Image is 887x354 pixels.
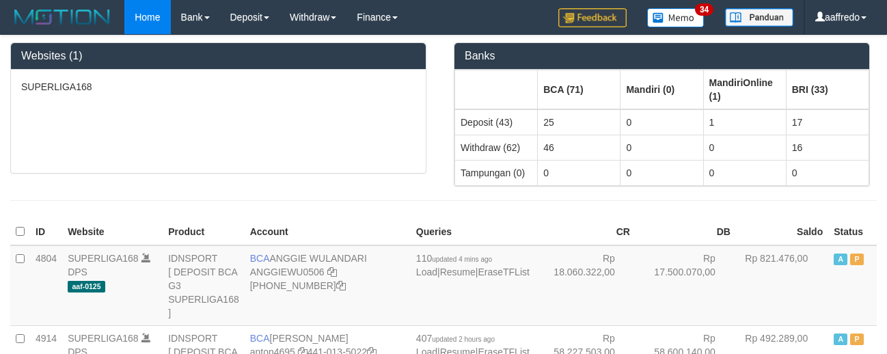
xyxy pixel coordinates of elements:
[21,50,415,62] h3: Websites (1)
[416,267,437,277] a: Load
[850,254,864,265] span: Paused
[455,135,538,160] td: Withdraw (62)
[416,253,492,264] span: 110
[336,280,346,291] a: Copy 4062213373 to clipboard
[465,50,859,62] h3: Banks
[411,219,535,245] th: Queries
[538,70,620,109] th: Group: activate to sort column ascending
[786,70,869,109] th: Group: activate to sort column ascending
[636,245,736,326] td: Rp 17.500.070,00
[250,333,270,344] span: BCA
[163,245,245,326] td: IDNSPORT [ DEPOSIT BCA G3 SUPERLIGA168 ]
[538,109,620,135] td: 25
[245,245,411,326] td: ANGGIE WULANDARI [PHONE_NUMBER]
[327,267,337,277] a: Copy ANGGIEWU0506 to clipboard
[455,160,538,185] td: Tampungan (0)
[538,135,620,160] td: 46
[455,109,538,135] td: Deposit (43)
[416,333,495,344] span: 407
[703,70,786,109] th: Group: activate to sort column ascending
[828,219,877,245] th: Status
[535,219,636,245] th: CR
[786,109,869,135] td: 17
[725,8,793,27] img: panduan.png
[21,80,415,94] p: SUPERLIGA168
[636,219,736,245] th: DB
[250,267,325,277] a: ANGGIEWU0506
[432,336,495,343] span: updated 2 hours ago
[834,333,847,345] span: Active
[68,253,139,264] a: SUPERLIGA168
[620,160,703,185] td: 0
[703,135,786,160] td: 0
[62,219,163,245] th: Website
[245,219,411,245] th: Account
[478,267,529,277] a: EraseTFList
[620,70,703,109] th: Group: activate to sort column ascending
[440,267,476,277] a: Resume
[695,3,713,16] span: 34
[535,245,636,326] td: Rp 18.060.322,00
[850,333,864,345] span: Paused
[786,135,869,160] td: 16
[620,135,703,160] td: 0
[455,70,538,109] th: Group: activate to sort column ascending
[703,160,786,185] td: 0
[558,8,627,27] img: Feedback.jpg
[703,109,786,135] td: 1
[647,8,705,27] img: Button%20Memo.svg
[620,109,703,135] td: 0
[250,253,270,264] span: BCA
[538,160,620,185] td: 0
[834,254,847,265] span: Active
[62,245,163,326] td: DPS
[786,160,869,185] td: 0
[68,281,105,292] span: aaf-0125
[416,253,530,277] span: | |
[163,219,245,245] th: Product
[736,219,828,245] th: Saldo
[30,219,62,245] th: ID
[30,245,62,326] td: 4804
[68,333,139,344] a: SUPERLIGA168
[736,245,828,326] td: Rp 821.476,00
[432,256,492,263] span: updated 4 mins ago
[10,7,114,27] img: MOTION_logo.png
